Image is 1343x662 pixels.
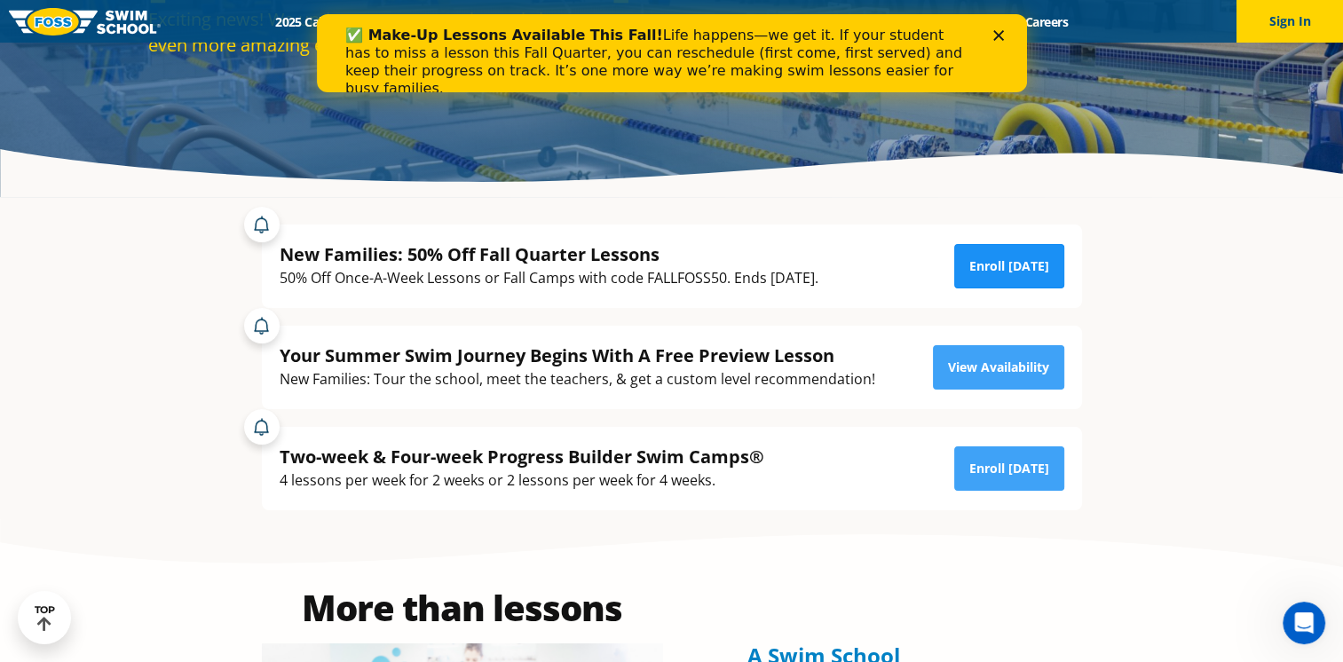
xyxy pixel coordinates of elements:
[676,16,694,27] div: Close
[35,604,55,632] div: TOP
[280,242,818,266] div: New Families: 50% Off Fall Quarter Lessons
[280,343,875,367] div: Your Summer Swim Journey Begins With A Free Preview Lesson
[954,446,1064,491] a: Enroll [DATE]
[262,590,663,626] h2: More than lessons
[933,345,1064,390] a: View Availability
[766,13,954,30] a: Swim Like [PERSON_NAME]
[28,12,653,83] div: Life happens—we get it. If your student has to miss a lesson this Fall Quarter, you can reschedul...
[280,367,875,391] div: New Families: Tour the school, meet the teachers, & get a custom level recommendation!
[28,12,346,29] b: ✅ Make-Up Lessons Available This Fall!
[601,13,766,30] a: About [PERSON_NAME]
[446,13,601,30] a: Swim Path® Program
[371,13,446,30] a: Schools
[1283,602,1325,644] iframe: Intercom live chat
[260,13,371,30] a: 2025 Calendar
[280,469,764,493] div: 4 lessons per week for 2 weeks or 2 lessons per week for 4 weeks.
[954,244,1064,288] a: Enroll [DATE]
[9,8,161,35] img: FOSS Swim School Logo
[953,13,1009,30] a: Blog
[317,14,1027,92] iframe: Intercom live chat banner
[280,266,818,290] div: 50% Off Once-A-Week Lessons or Fall Camps with code FALLFOSS50. Ends [DATE].
[1009,13,1083,30] a: Careers
[280,445,764,469] div: Two-week & Four-week Progress Builder Swim Camps®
